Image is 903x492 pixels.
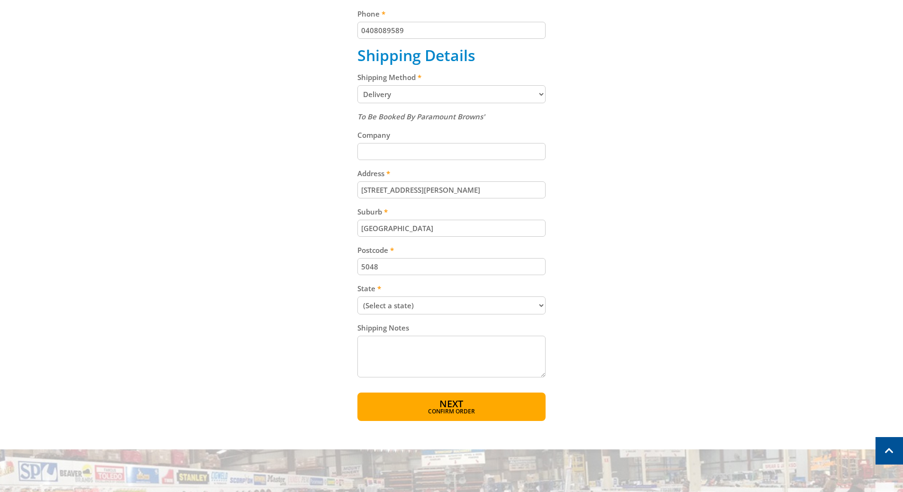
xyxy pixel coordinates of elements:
label: Suburb [357,206,546,217]
h2: Shipping Details [357,46,546,64]
select: Please select your state. [357,296,546,314]
label: Phone [357,8,546,19]
select: Please select a shipping method. [357,85,546,103]
span: Next [439,397,463,410]
span: Confirm order [378,409,525,414]
label: Postcode [357,244,546,256]
label: Shipping Notes [357,322,546,333]
em: To Be Booked By Paramount Browns' [357,112,485,121]
input: Please enter your postcode. [357,258,546,275]
input: Please enter your suburb. [357,220,546,237]
label: Company [357,129,546,141]
input: Please enter your telephone number. [357,22,546,39]
button: Next Confirm order [357,393,546,421]
input: Please enter your address. [357,181,546,198]
label: Address [357,168,546,179]
label: State [357,283,546,294]
label: Shipping Method [357,72,546,83]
